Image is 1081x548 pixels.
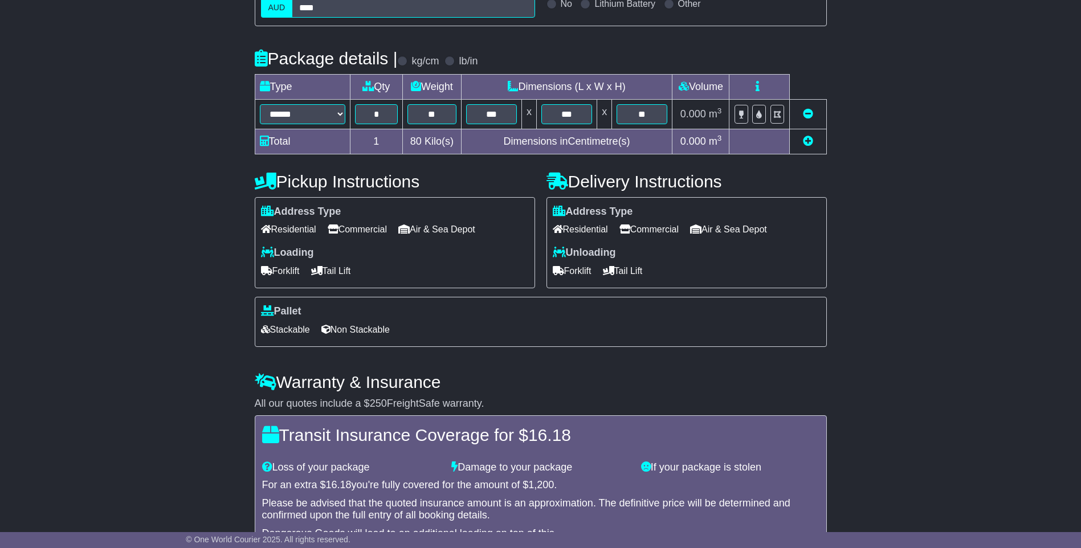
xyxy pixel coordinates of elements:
[262,497,819,522] div: Please be advised that the quoted insurance amount is an approximation. The definitive price will...
[328,220,387,238] span: Commercial
[403,74,462,99] td: Weight
[553,247,616,259] label: Unloading
[261,321,310,338] span: Stackable
[546,172,827,191] h4: Delivery Instructions
[311,262,351,280] span: Tail Lift
[717,134,722,142] sup: 3
[261,206,341,218] label: Address Type
[255,129,350,154] td: Total
[256,461,446,474] div: Loss of your package
[255,49,398,68] h4: Package details |
[261,305,301,318] label: Pallet
[709,136,722,147] span: m
[603,262,643,280] span: Tail Lift
[803,108,813,120] a: Remove this item
[410,136,422,147] span: 80
[553,206,633,218] label: Address Type
[528,479,554,490] span: 1,200
[403,129,462,154] td: Kilo(s)
[326,479,352,490] span: 16.18
[709,108,722,120] span: m
[262,527,819,540] div: Dangerous Goods will lead to an additional loading on top of this.
[262,479,819,492] div: For an extra $ you're fully covered for the amount of $ .
[262,426,819,444] h4: Transit Insurance Coverage for $
[803,136,813,147] a: Add new item
[411,55,439,68] label: kg/cm
[255,398,827,410] div: All our quotes include a $ FreightSafe warranty.
[680,136,706,147] span: 0.000
[255,74,350,99] td: Type
[521,99,536,129] td: x
[398,220,475,238] span: Air & Sea Depot
[553,262,592,280] span: Forklift
[446,461,635,474] div: Damage to your package
[350,74,403,99] td: Qty
[350,129,403,154] td: 1
[672,74,729,99] td: Volume
[255,373,827,391] h4: Warranty & Insurance
[261,247,314,259] label: Loading
[186,535,350,544] span: © One World Courier 2025. All rights reserved.
[553,220,608,238] span: Residential
[528,426,571,444] span: 16.18
[680,108,706,120] span: 0.000
[635,461,825,474] div: If your package is stolen
[459,55,478,68] label: lb/in
[597,99,612,129] td: x
[370,398,387,409] span: 250
[619,220,679,238] span: Commercial
[321,321,390,338] span: Non Stackable
[261,220,316,238] span: Residential
[461,74,672,99] td: Dimensions (L x W x H)
[255,172,535,191] h4: Pickup Instructions
[690,220,767,238] span: Air & Sea Depot
[461,129,672,154] td: Dimensions in Centimetre(s)
[717,107,722,115] sup: 3
[261,262,300,280] span: Forklift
